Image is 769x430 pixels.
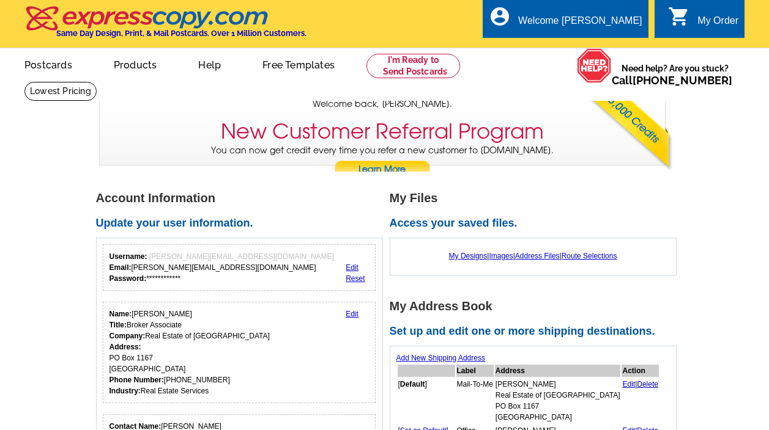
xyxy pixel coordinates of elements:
div: | | | [396,244,670,268]
a: Edit [622,380,635,388]
h4: Same Day Design, Print, & Mail Postcards. Over 1 Million Customers. [56,29,306,38]
div: Your login information. [103,244,376,291]
a: Products [94,49,177,78]
td: Mail-To-Me [456,378,494,423]
h2: Set up and edit one or more shipping destinations. [390,325,683,338]
a: Edit [346,310,358,318]
th: Address [495,365,621,377]
h1: Account Information [96,192,390,205]
strong: Company: [110,332,146,340]
h2: Update your user information. [96,217,390,230]
div: [PERSON_NAME] Broker Associate Real Estate of [GEOGRAPHIC_DATA] PO Box 1167 [GEOGRAPHIC_DATA] [PH... [110,308,270,396]
strong: Password: [110,274,147,283]
div: My Order [697,15,738,32]
img: help [577,48,612,82]
a: Postcards [5,49,92,78]
th: Label [456,365,494,377]
h2: Access your saved files. [390,217,683,230]
strong: Username: [110,252,147,261]
th: Action [622,365,659,377]
strong: Phone Number: [110,376,164,384]
b: Default [400,380,425,388]
i: shopping_cart [668,5,690,27]
p: You can now get credit every time you refer a new customer to [DOMAIN_NAME]. [100,144,665,179]
a: Learn More [334,161,431,179]
a: shopping_cart My Order [668,13,738,29]
a: Free Templates [243,49,354,78]
i: account_circle [489,5,511,27]
a: My Designs [449,252,488,260]
h3: New Customer Referral Program [221,119,544,144]
span: Need help? Are you stuck? [612,62,738,87]
div: Your personal details. [103,302,376,403]
a: [PHONE_NUMBER] [633,74,732,87]
h1: My Files [390,192,683,205]
a: Route Selections [562,252,617,260]
td: [ ] [398,378,455,423]
span: [PERSON_NAME][EMAIL_ADDRESS][DOMAIN_NAME] [149,252,334,261]
a: Delete [637,380,658,388]
td: | [622,378,659,423]
div: Welcome [PERSON_NAME] [518,15,642,32]
strong: Industry: [110,387,141,395]
strong: Name: [110,310,132,318]
h1: My Address Book [390,300,683,313]
td: [PERSON_NAME] Real Estate of [GEOGRAPHIC_DATA] PO Box 1167 [GEOGRAPHIC_DATA] [495,378,621,423]
strong: Title: [110,321,127,329]
strong: Address: [110,343,141,351]
a: Help [179,49,240,78]
span: Call [612,74,732,87]
a: Images [489,252,513,260]
a: Same Day Design, Print, & Mail Postcards. Over 1 Million Customers. [24,15,306,38]
strong: Email: [110,263,132,272]
a: Address Files [515,252,560,260]
a: Edit [346,263,358,272]
a: Add New Shipping Address [396,354,485,362]
a: Reset [346,274,365,283]
span: Welcome back, [PERSON_NAME]. [313,98,452,111]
